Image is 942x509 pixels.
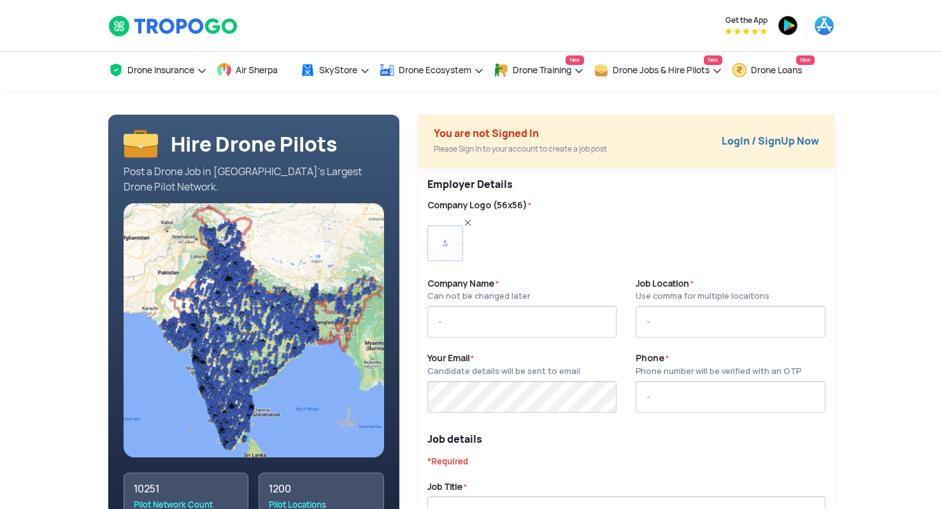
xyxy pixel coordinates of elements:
span: Air Sherpa [236,65,278,75]
a: Drone Jobs & Hire PilotsNew [594,52,722,89]
span: Drone Ecosystem [399,65,471,75]
a: Drone Ecosystem [380,52,484,89]
img: ic_playstore.png [778,15,798,36]
span: New [704,55,722,65]
div: Phone number will be verified with an OTP [636,365,801,378]
label: Company Name [427,277,530,303]
a: Drone TrainingNew [494,52,584,89]
a: LogIn / SignUp Now [722,134,819,148]
div: 10251 [134,483,239,496]
div: You are not Signed In [434,126,607,141]
label: Phone [636,352,801,378]
label: Job Title [427,480,467,494]
label: Your Email [427,352,580,378]
h1: Hire Drone Pilots [171,133,338,156]
div: Please Sign In to your account to create a job post [434,141,607,157]
span: Drone Loans [751,65,802,75]
a: Drone Insurance [108,52,207,89]
label: Company Logo (56x56) [427,199,825,212]
span: *Required [427,456,468,467]
span: Drone Insurance [127,65,194,75]
label: Job Location [636,277,769,303]
div: Use comma for multiple locaitons [636,290,769,303]
span: Drone Jobs & Hire Pilots [613,65,710,75]
img: App Raking [725,28,767,34]
p: Employer Details [427,177,825,192]
img: ic_appstore.png [814,15,834,36]
div: Post a Drone Job in [GEOGRAPHIC_DATA]’s Largest Drone Pilot Network. [124,164,385,195]
span: Get the App [725,15,767,25]
input: - [636,381,825,413]
p: Job details [427,432,825,447]
span: New [796,55,815,65]
div: Can not be changed later [427,290,530,303]
span: Drone Training [513,65,571,75]
img: TropoGo Logo [108,15,239,37]
a: Drone LoansNew [732,52,815,89]
a: Air Sherpa [217,52,290,89]
span: New [566,55,584,65]
span: SkyStore [319,65,357,75]
div: Candidate details will be sent to email [427,365,580,378]
a: SkyStore [300,52,370,89]
div: 1200 [269,483,374,496]
input: - [636,306,825,338]
input: - [427,306,617,338]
